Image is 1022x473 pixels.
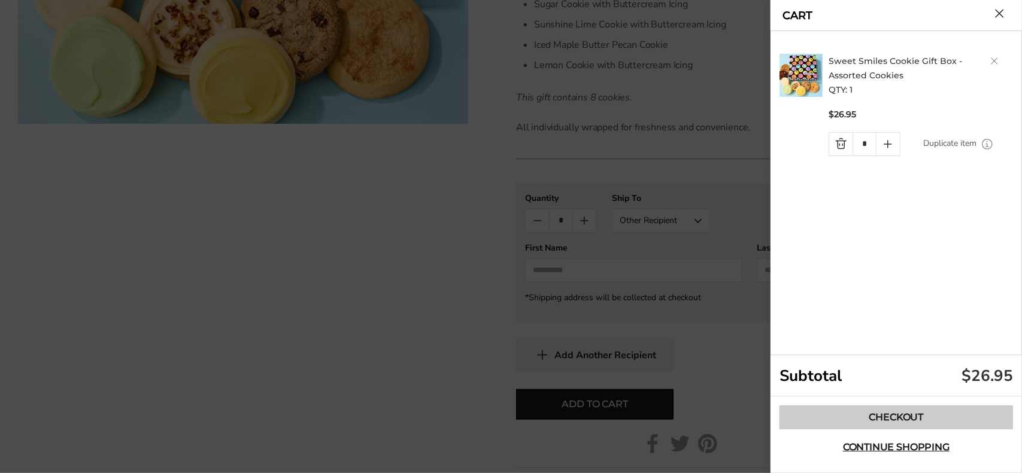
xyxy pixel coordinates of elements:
a: Delete product [991,57,998,65]
a: Quantity plus button [877,133,900,155]
input: Quantity Input [853,133,876,155]
a: Sweet Smiles Cookie Gift Box - Assorted Cookies [829,56,962,81]
div: $26.95 [962,365,1013,386]
span: Continue shopping [843,443,950,452]
a: CART [783,10,812,21]
span: $26.95 [829,109,856,120]
a: Checkout [780,405,1013,429]
button: Continue shopping [780,435,1013,459]
a: Duplicate item [923,137,976,150]
div: Subtotal [771,355,1022,396]
button: Close cart [995,9,1004,18]
a: Quantity minus button [829,133,853,155]
img: C. Krueger's. image [780,54,823,97]
h2: QTY: 1 [829,54,1017,97]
